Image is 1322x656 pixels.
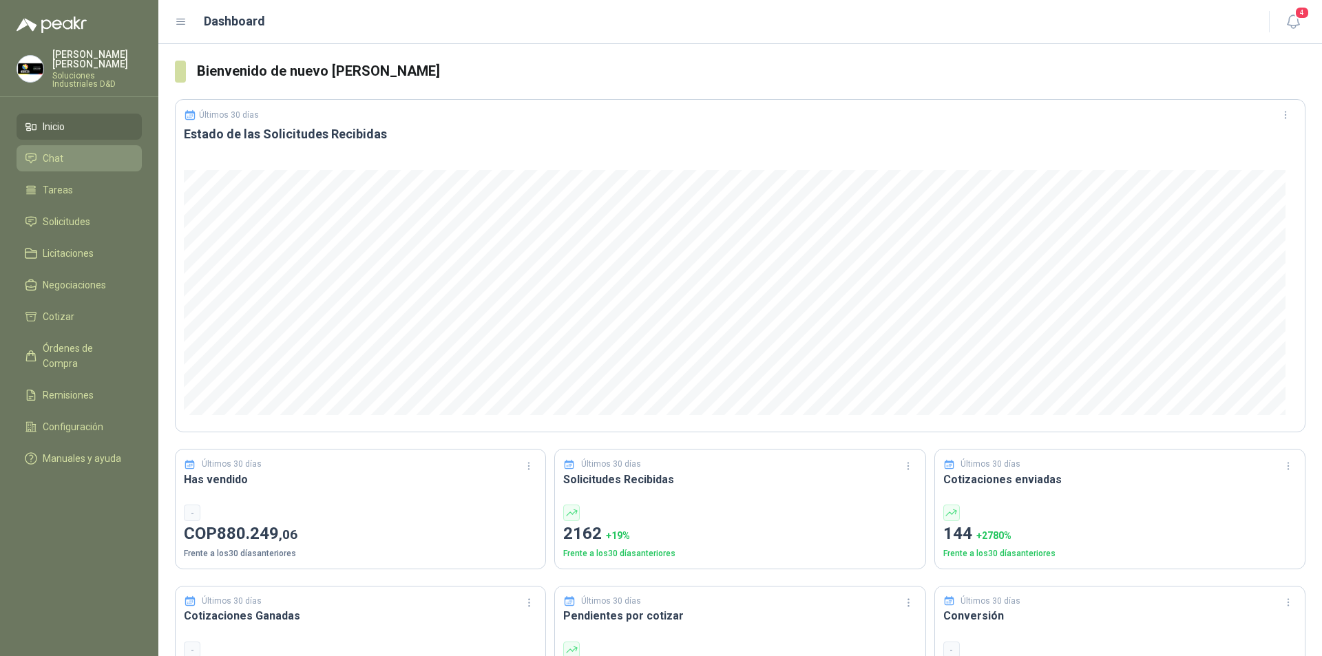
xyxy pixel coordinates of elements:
[202,458,262,471] p: Últimos 30 días
[17,209,142,235] a: Solicitudes
[17,414,142,440] a: Configuración
[17,240,142,266] a: Licitaciones
[43,277,106,293] span: Negociaciones
[961,595,1020,608] p: Últimos 30 días
[43,341,129,371] span: Órdenes de Compra
[204,12,265,31] h1: Dashboard
[581,458,641,471] p: Últimos 30 días
[43,451,121,466] span: Manuales y ayuda
[17,145,142,171] a: Chat
[43,309,74,324] span: Cotizar
[43,151,63,166] span: Chat
[17,335,142,377] a: Órdenes de Compra
[217,524,297,543] span: 880.249
[279,527,297,542] span: ,06
[17,114,142,140] a: Inicio
[17,445,142,472] a: Manuales y ayuda
[202,595,262,608] p: Últimos 30 días
[199,110,259,120] p: Últimos 30 días
[17,17,87,33] img: Logo peakr
[943,471,1297,488] h3: Cotizaciones enviadas
[563,607,916,624] h3: Pendientes por cotizar
[943,547,1297,560] p: Frente a los 30 días anteriores
[563,471,916,488] h3: Solicitudes Recibidas
[43,388,94,403] span: Remisiones
[563,547,916,560] p: Frente a los 30 días anteriores
[52,72,142,88] p: Soluciones Industriales D&D
[17,304,142,330] a: Cotizar
[197,61,1305,82] h3: Bienvenido de nuevo [PERSON_NAME]
[1281,10,1305,34] button: 4
[943,607,1297,624] h3: Conversión
[17,56,43,82] img: Company Logo
[184,521,537,547] p: COP
[961,458,1020,471] p: Últimos 30 días
[184,505,200,521] div: -
[943,521,1297,547] p: 144
[43,182,73,198] span: Tareas
[43,419,103,434] span: Configuración
[184,471,537,488] h3: Has vendido
[184,547,537,560] p: Frente a los 30 días anteriores
[17,177,142,203] a: Tareas
[43,246,94,261] span: Licitaciones
[17,272,142,298] a: Negociaciones
[52,50,142,69] p: [PERSON_NAME] [PERSON_NAME]
[1294,6,1310,19] span: 4
[184,126,1297,142] h3: Estado de las Solicitudes Recibidas
[563,521,916,547] p: 2162
[17,382,142,408] a: Remisiones
[606,530,630,541] span: + 19 %
[976,530,1011,541] span: + 2780 %
[184,607,537,624] h3: Cotizaciones Ganadas
[43,119,65,134] span: Inicio
[43,214,90,229] span: Solicitudes
[581,595,641,608] p: Últimos 30 días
